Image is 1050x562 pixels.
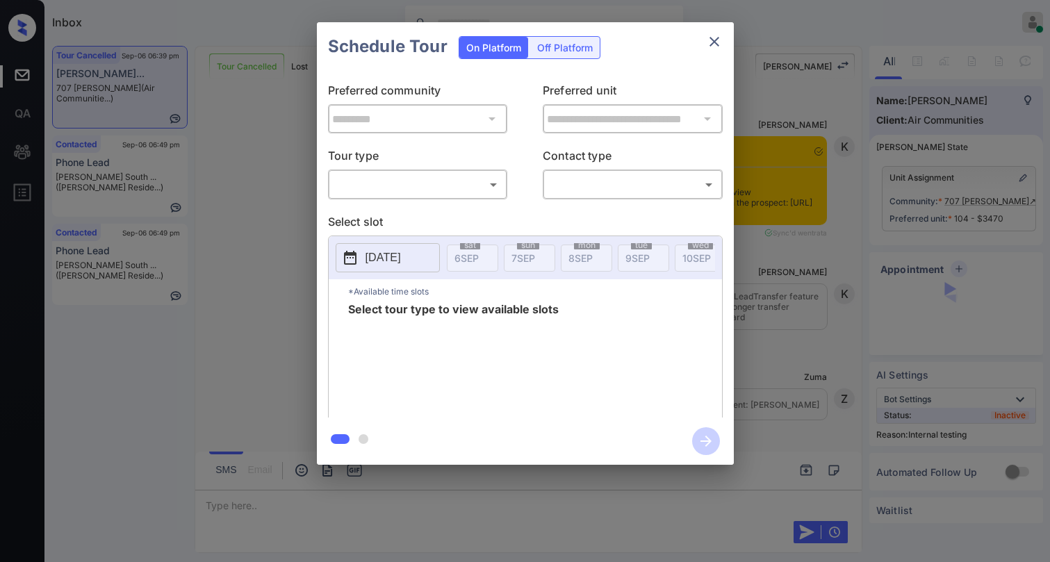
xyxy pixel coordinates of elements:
p: Preferred community [328,82,508,104]
span: Select tour type to view available slots [348,304,559,415]
p: *Available time slots [348,279,722,304]
button: close [700,28,728,56]
div: Off Platform [530,37,600,58]
p: Tour type [328,147,508,170]
p: Contact type [543,147,723,170]
p: Select slot [328,213,723,235]
p: Preferred unit [543,82,723,104]
p: [DATE] [366,249,401,266]
button: [DATE] [336,243,440,272]
h2: Schedule Tour [317,22,459,71]
div: On Platform [459,37,528,58]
